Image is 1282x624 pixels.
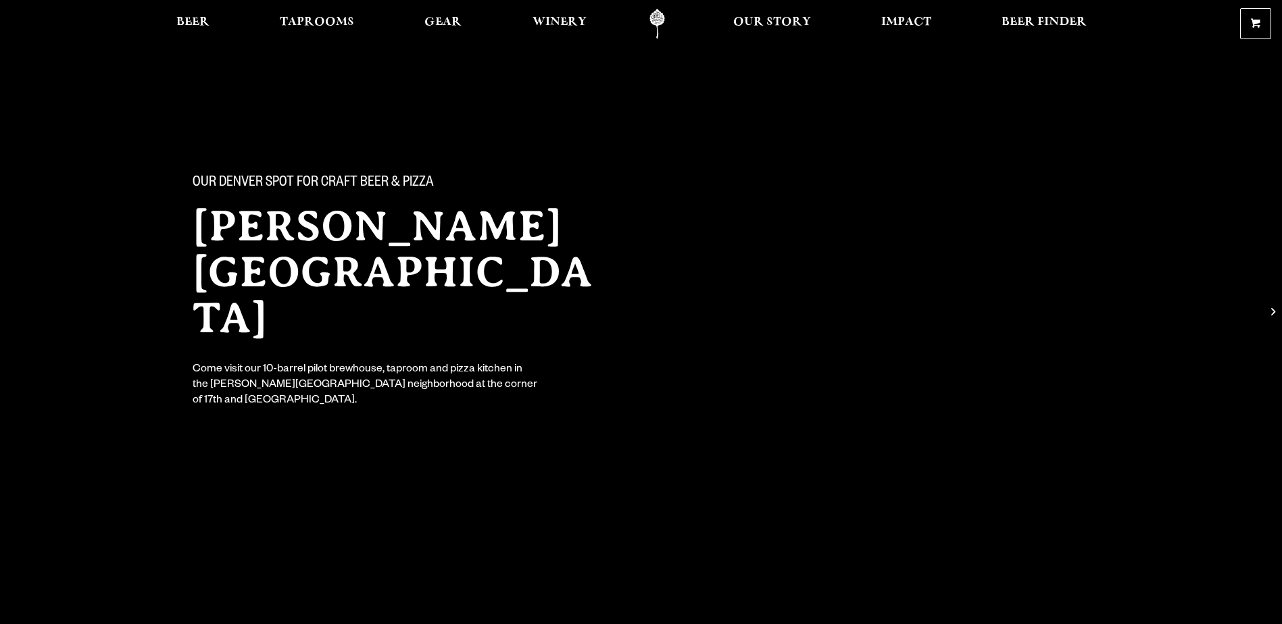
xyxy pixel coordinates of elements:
a: Beer Finder [993,9,1095,39]
h2: [PERSON_NAME][GEOGRAPHIC_DATA] [193,203,614,341]
span: Taprooms [280,17,354,28]
span: Beer Finder [1002,17,1087,28]
a: Our Story [724,9,820,39]
span: Our Story [733,17,811,28]
a: Gear [416,9,470,39]
a: Impact [872,9,940,39]
span: Gear [424,17,462,28]
div: Come visit our 10-barrel pilot brewhouse, taproom and pizza kitchen in the [PERSON_NAME][GEOGRAPH... [193,363,539,409]
span: Our Denver spot for craft beer & pizza [193,175,434,192]
a: Odell Home [632,9,683,39]
a: Beer [168,9,218,39]
span: Impact [881,17,931,28]
span: Winery [533,17,587,28]
a: Winery [524,9,595,39]
span: Beer [176,17,209,28]
a: Taprooms [271,9,363,39]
